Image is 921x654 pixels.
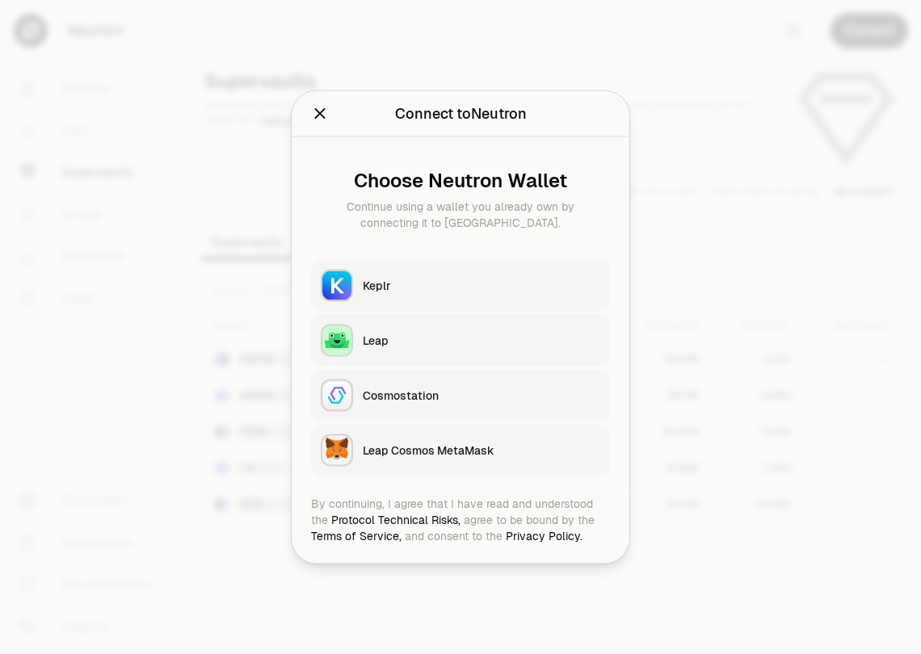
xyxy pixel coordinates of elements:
[322,326,351,355] img: Leap
[363,388,600,404] div: Cosmostation
[311,103,329,125] button: Close
[311,370,610,421] button: CosmostationCosmostation
[324,170,597,192] div: Choose Neutron Wallet
[363,333,600,349] div: Leap
[395,103,527,125] div: Connect to Neutron
[324,199,597,231] div: Continue using a wallet you already own by connecting it to [GEOGRAPHIC_DATA].
[363,278,600,294] div: Keplr
[322,436,351,465] img: Leap Cosmos MetaMask
[322,271,351,300] img: Keplr
[363,442,600,459] div: Leap Cosmos MetaMask
[322,381,351,410] img: Cosmostation
[506,529,582,543] a: Privacy Policy.
[311,315,610,367] button: LeapLeap
[331,513,460,527] a: Protocol Technical Risks,
[311,425,610,476] button: Leap Cosmos MetaMaskLeap Cosmos MetaMask
[311,260,610,312] button: KeplrKeplr
[311,529,402,543] a: Terms of Service,
[311,496,610,544] div: By continuing, I agree that I have read and understood the agree to be bound by the and consent t...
